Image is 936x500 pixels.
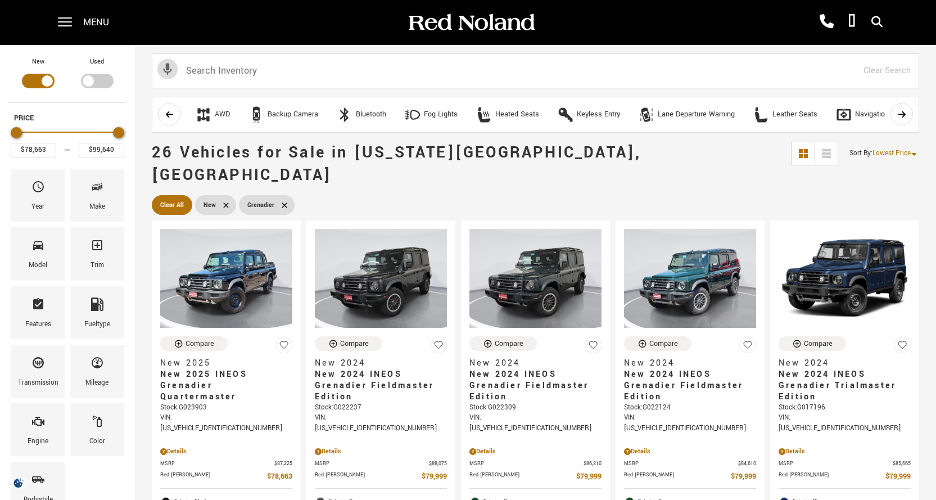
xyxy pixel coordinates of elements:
[91,412,104,435] span: Color
[315,369,438,403] span: New 2024 INEOS Grenadier Fieldmaster Edition
[885,471,911,483] span: $79,999
[11,169,65,222] div: YearYear
[31,353,45,377] span: Transmission
[340,339,369,349] div: Compare
[779,460,893,468] span: MSRP
[585,336,602,358] button: Save Vehicle
[315,358,447,403] a: New 2024New 2024 INEOS Grenadier Fieldmaster Edition
[8,56,126,102] div: Filter by Vehicle Type
[469,413,602,433] div: VIN: [US_VEHICLE_IDENTIFICATION_NUMBER]
[849,148,872,158] span: Sort By :
[624,413,756,433] div: VIN: [US_VEHICLE_IDENTIFICATION_NUMBER]
[31,177,45,201] span: Year
[424,110,458,120] div: Fog Lights
[89,435,105,448] div: Color
[31,295,45,318] span: Features
[779,336,846,351] button: Compare Vehicle
[189,103,236,127] button: AWDAWD
[31,470,45,494] span: Bodystyle
[6,477,31,489] img: Opt-Out Icon
[658,110,735,120] div: Lane Departure Warning
[624,471,731,483] span: Red [PERSON_NAME]
[779,358,911,403] a: New 2024New 2024 INEOS Grenadier Trialmaster Edition
[29,259,47,272] div: Model
[70,345,124,398] div: MileageMileage
[469,403,602,413] div: Stock : G022309
[11,403,65,456] div: EngineEngine
[469,460,584,468] span: MSRP
[804,339,833,349] div: Compare
[779,460,911,468] a: MSRP $85,665
[624,447,756,457] div: Pricing Details - New 2024 INEOS Grenadier Fieldmaster Edition With Navigation & 4WD
[469,358,593,369] span: New 2024
[84,318,110,331] div: Fueltype
[469,460,602,468] a: MSRP $86,210
[315,336,382,351] button: Compare Vehicle
[248,106,265,123] div: Backup Camera
[91,177,104,201] span: Make
[829,103,921,127] button: Navigation SystemNavigation System
[632,103,741,127] button: Lane Departure WarningLane Departure Warning
[28,435,48,448] div: Engine
[160,358,292,403] a: New 2025New 2025 INEOS Grenadier Quartermaster
[430,336,447,358] button: Save Vehicle
[469,471,576,483] span: Red [PERSON_NAME]
[356,110,386,120] div: Bluetooth
[215,110,230,120] div: AWD
[638,106,655,123] div: Lane Departure Warning
[772,110,817,120] div: Leather Seats
[315,471,422,483] span: Red [PERSON_NAME]
[160,198,184,212] span: Clear All
[14,113,121,123] h5: Price
[469,471,602,483] a: Red [PERSON_NAME] $79,999
[195,106,212,123] div: AWD
[779,447,911,457] div: Pricing Details - New 2024 INEOS Grenadier Trialmaster Edition With Navigation & 4WD
[624,358,748,369] span: New 2024
[160,447,292,457] div: Pricing Details - New 2025 INEOS Grenadier Quartermaster With Navigation & 4WD
[11,345,65,398] div: TransmissionTransmission
[779,471,911,483] a: Red [PERSON_NAME] $79,999
[70,286,124,339] div: FueltypeFueltype
[268,110,318,120] div: Backup Camera
[315,460,447,468] a: MSRP $88,075
[576,471,602,483] span: $79,999
[747,103,824,127] button: Leather SeatsLeather Seats
[315,460,429,468] span: MSRP
[113,127,124,138] div: Maximum Price
[90,56,104,67] label: Used
[275,336,292,358] button: Save Vehicle
[649,339,678,349] div: Compare
[872,148,911,158] span: Lowest Price
[315,413,447,433] div: VIN: [US_VEHICLE_IDENTIFICATION_NUMBER]
[160,460,274,468] span: MSRP
[186,339,214,349] div: Compare
[315,471,447,483] a: Red [PERSON_NAME] $79,999
[330,103,392,127] button: BluetoothBluetooth
[469,103,545,127] button: Heated SeatsHeated Seats
[779,413,911,433] div: VIN: [US_VEHICLE_IDENTIFICATION_NUMBER]
[624,358,756,403] a: New 2024New 2024 INEOS Grenadier Fieldmaster Edition
[315,403,447,413] div: Stock : G022237
[160,336,228,351] button: Compare Vehicle
[624,460,756,468] a: MSRP $84,610
[624,471,756,483] a: Red [PERSON_NAME] $79,999
[429,460,447,468] span: $88,075
[469,369,593,403] span: New 2024 INEOS Grenadier Fieldmaster Edition
[242,103,324,127] button: Backup CameraBackup Camera
[152,142,641,186] span: 26 Vehicles for Sale in [US_STATE][GEOGRAPHIC_DATA], [GEOGRAPHIC_DATA]
[70,169,124,222] div: MakeMake
[739,336,756,358] button: Save Vehicle
[624,336,691,351] button: Compare Vehicle
[247,198,274,212] span: Grenadier
[85,377,108,389] div: Mileage
[422,471,447,483] span: $79,999
[32,56,44,67] label: New
[855,110,915,120] div: Navigation System
[738,460,756,468] span: $84,610
[79,143,124,157] input: Maximum
[624,229,756,328] img: 2024 INEOS Grenadier Fieldmaster Edition
[495,339,523,349] div: Compare
[160,413,292,433] div: VIN: [US_VEHICLE_IDENTIFICATION_NUMBER]
[89,201,105,213] div: Make
[557,106,574,123] div: Keyless Entry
